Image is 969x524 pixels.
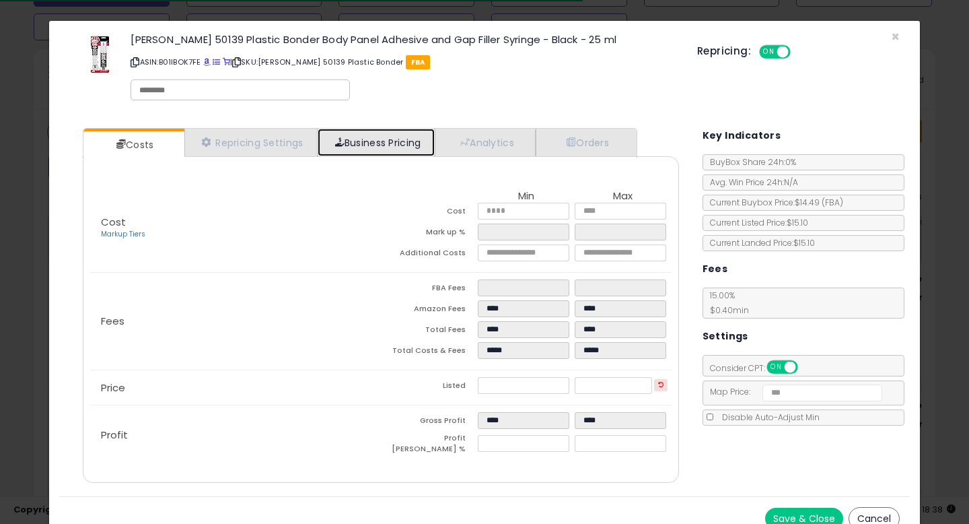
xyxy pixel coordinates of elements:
span: $0.40 min [703,304,749,316]
span: OFF [789,46,810,58]
span: Current Landed Price: $15.10 [703,237,815,249]
span: Current Buybox Price: [703,197,843,208]
a: Costs [83,131,183,158]
span: Current Listed Price: $15.10 [703,217,808,228]
a: Business Pricing [318,129,435,156]
span: ON [768,362,785,373]
a: All offer listings [213,57,220,67]
span: Avg. Win Price 24h: N/A [703,176,798,188]
a: Analytics [435,129,536,156]
a: Repricing Settings [184,129,318,156]
h3: [PERSON_NAME] 50139 Plastic Bonder Body Panel Adhesive and Gap Filler Syringe - Black - 25 ml [131,34,677,44]
td: Mark up % [381,224,478,244]
p: Cost [90,217,381,240]
span: OFF [795,362,817,373]
span: ON [760,46,777,58]
td: Profit [PERSON_NAME] % [381,433,478,458]
td: Gross Profit [381,412,478,433]
a: Markup Tiers [101,229,145,239]
p: Profit [90,430,381,440]
h5: Repricing: [697,46,751,57]
td: Total Fees [381,321,478,342]
td: Cost [381,203,478,224]
p: Price [90,383,381,393]
h5: Fees [703,261,728,277]
span: × [891,27,900,46]
td: Total Costs & Fees [381,342,478,363]
td: Listed [381,377,478,398]
a: Your listing only [223,57,230,67]
p: ASIN: B01IBOK7FE | SKU: [PERSON_NAME] 50139 Plastic Bonder [131,51,677,73]
td: Additional Costs [381,244,478,265]
img: 41xSKHmJgXL._SL60_.jpg [79,34,120,75]
span: BuyBox Share 24h: 0% [703,156,796,168]
h5: Key Indicators [703,127,781,144]
span: ( FBA ) [822,197,843,208]
td: FBA Fees [381,280,478,300]
span: $14.49 [795,197,843,208]
span: 15.00 % [703,290,749,316]
span: FBA [406,55,431,69]
th: Min [478,191,575,203]
h5: Settings [703,328,748,345]
td: Amazon Fees [381,300,478,321]
span: Map Price: [703,386,883,397]
span: Disable Auto-Adjust Min [715,412,820,423]
th: Max [575,191,672,203]
a: BuyBox page [203,57,211,67]
span: Consider CPT: [703,362,816,374]
a: Orders [536,129,635,156]
p: Fees [90,316,381,327]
